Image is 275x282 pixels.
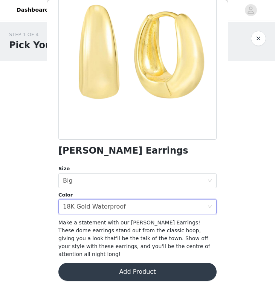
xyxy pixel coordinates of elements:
[58,146,188,156] h1: [PERSON_NAME] Earrings
[58,220,210,257] span: Make a statement with our [PERSON_NAME] Earrings! These dome earrings stand out from the classic ...
[58,191,217,199] div: Color
[9,38,107,52] h1: Pick Your Pieces!💎
[12,2,53,18] a: Dashboard
[58,263,217,281] button: Add Product
[9,31,107,38] div: STEP 1 OF 4
[63,200,126,214] div: 18K Gold Waterproof
[247,4,254,16] div: avatar
[63,174,73,188] div: Big
[58,165,217,172] div: Size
